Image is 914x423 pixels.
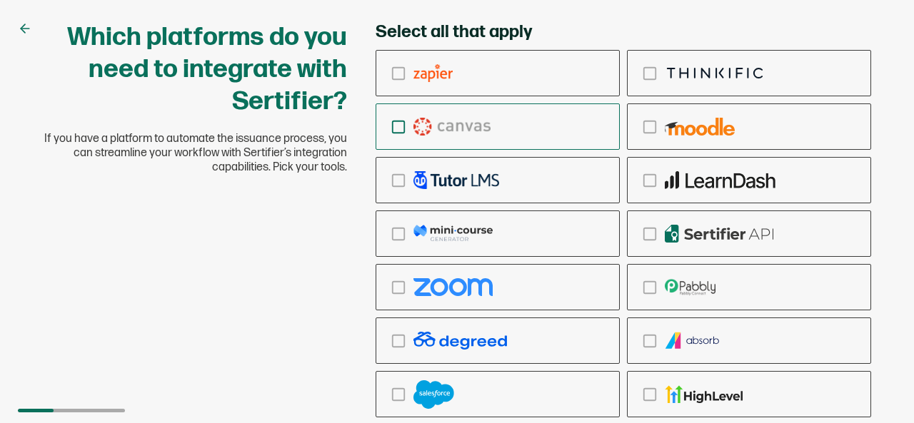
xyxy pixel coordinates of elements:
img: gohighlevel [665,385,743,403]
img: learndash [665,171,775,189]
img: tutor [413,171,499,189]
img: salesforce [413,380,454,409]
img: thinkific [665,64,765,82]
img: moodle [665,118,735,136]
h1: Which platforms do you need to integrate with Sertifier? [43,21,347,118]
span: Select all that apply [376,21,532,43]
img: absorb [665,332,720,350]
img: mcg [413,225,493,243]
img: pabbly [665,278,715,296]
div: checkbox-group [376,50,871,417]
img: degreed [413,332,507,350]
img: zapier [413,64,453,82]
img: canvas [413,118,491,136]
img: zoom [413,278,493,296]
iframe: Chat Widget [843,355,914,423]
img: api [665,225,774,243]
span: If you have a platform to automate the issuance process, you can streamline your workflow with Se... [43,132,347,175]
